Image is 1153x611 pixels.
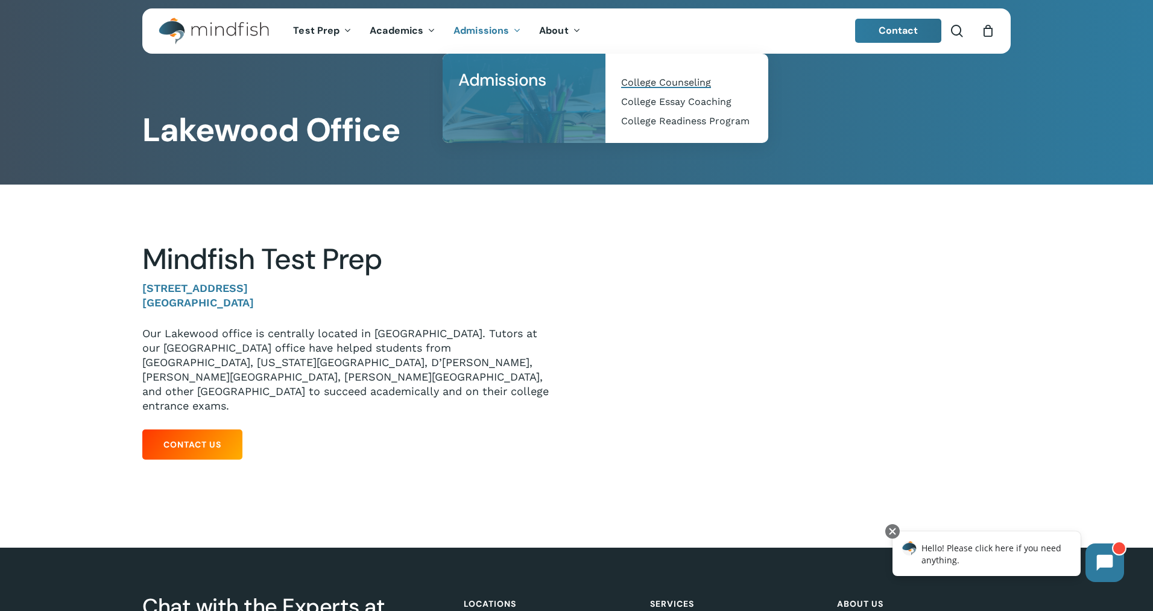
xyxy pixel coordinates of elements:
span: Contact Us [163,438,221,451]
iframe: Chatbot [880,522,1136,594]
a: Admissions [444,26,530,36]
a: College Counseling [618,73,756,92]
a: Cart [981,24,994,37]
a: College Readiness Program [618,112,756,131]
a: About [530,26,590,36]
header: Main Menu [142,8,1011,54]
a: Academics [361,26,444,36]
span: Admissions [458,69,546,91]
span: Academics [370,24,423,37]
p: Our Lakewood office is centrally located in [GEOGRAPHIC_DATA]. Tutors at our [GEOGRAPHIC_DATA] of... [142,326,558,413]
a: Test Prep [284,26,361,36]
h1: Lakewood Office [142,111,1010,150]
span: Admissions [453,24,509,37]
span: About [539,24,569,37]
strong: [STREET_ADDRESS] [142,282,248,294]
span: College Readiness Program [621,115,750,127]
a: Contact [855,19,942,43]
a: Admissions [455,66,593,95]
span: College Essay Coaching [621,96,731,107]
h2: Mindfish Test Prep [142,242,558,277]
span: College Counseling [621,77,711,88]
span: Test Prep [293,24,340,37]
a: Contact Us [142,429,242,460]
strong: [GEOGRAPHIC_DATA] [142,296,254,309]
nav: Main Menu [284,8,589,54]
a: College Essay Coaching [618,92,756,112]
span: Contact [879,24,918,37]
